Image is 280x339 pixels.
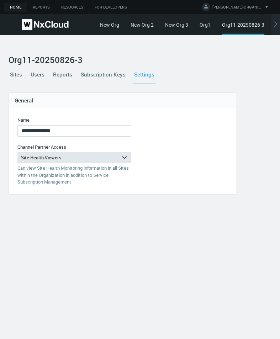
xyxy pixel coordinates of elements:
label: Name [17,117,30,124]
a: New Org 3 [165,21,188,28]
h2: Org11-20250826-3 [9,55,271,65]
a: Subscription Keys [79,65,127,84]
a: For Developers [89,3,133,12]
a: Reports [52,65,74,84]
a: Org1 [200,21,211,28]
a: New Org [100,21,119,28]
a: New Org 2 [131,21,154,28]
a: Reports [27,3,56,12]
h4: General [15,97,230,104]
a: Users [29,65,46,84]
a: Resources [56,3,89,12]
a: Settings [133,65,156,84]
label: Channel Partner Access [17,144,66,151]
div: Site Health Viewers [17,152,121,163]
a: Home [4,3,27,12]
div: Org11-20250826-3 [222,21,264,35]
img: Nx Cloud logo [22,19,69,30]
nx-control-message: Can view Site Health Monitoring information in all Sites within the Organization in addition to S... [17,165,129,185]
span: [PERSON_NAME]-ORGANIZATION-TEST M. [212,4,262,12]
a: Sites [9,65,23,84]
